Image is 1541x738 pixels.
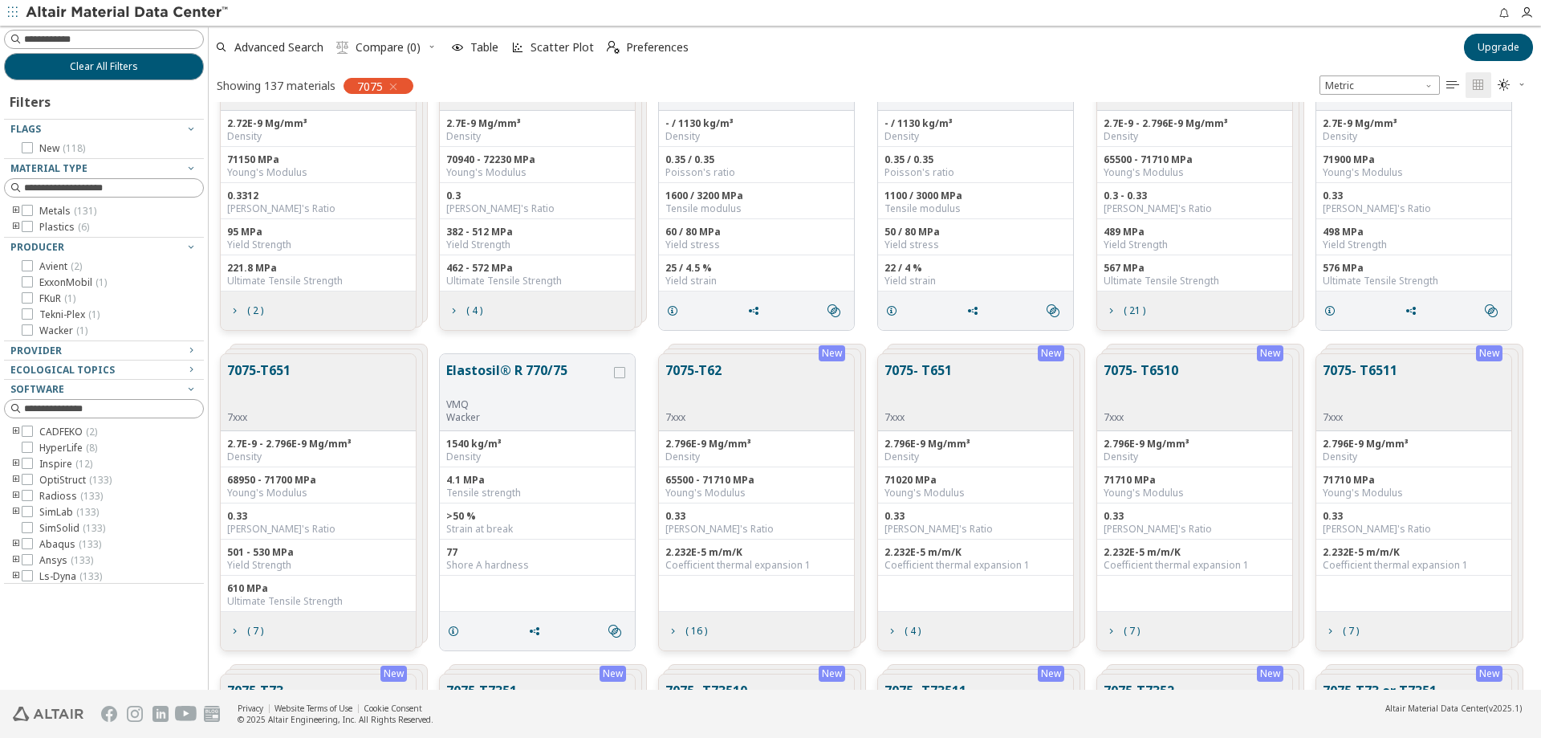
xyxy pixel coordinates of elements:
[39,538,101,551] span: Abaqus
[227,361,291,411] button: 7075-T651
[446,559,628,572] div: Shore A hardness
[446,510,628,523] div: >50 %
[1104,438,1286,451] div: 2.796E-9 Mg/mm³
[446,361,611,398] button: Elastosil® R 770/75
[1316,295,1350,327] button: Details
[665,117,848,130] div: - / 1130 kg/m³
[227,474,409,487] div: 68950 - 71700 MPa
[10,382,64,396] span: Software
[1323,451,1505,463] div: Density
[39,205,96,218] span: Metals
[1323,275,1505,287] div: Ultimate Tensile Strength
[884,361,952,411] button: 7075- T651
[1104,451,1286,463] div: Density
[227,130,409,143] div: Density
[217,78,335,93] div: Showing 137 materials
[1323,438,1505,451] div: 2.796E-9 Mg/mm³
[227,523,409,536] div: [PERSON_NAME]'s Ratio
[1472,79,1485,92] i: 
[1104,411,1178,424] div: 7xxx
[1323,487,1505,499] div: Young's Modulus
[71,553,93,567] span: ( 133 )
[1323,166,1505,179] div: Young's Modulus
[10,205,22,218] i: toogle group
[665,510,848,523] div: 0.33
[1104,275,1286,287] div: Ultimate Tensile Strength
[1104,130,1286,143] div: Density
[1104,166,1286,179] div: Young's Modulus
[884,451,1067,463] div: Density
[1124,626,1140,636] span: ( 7 )
[10,506,22,519] i: toogle group
[336,41,349,54] i: 
[884,166,1067,179] div: Poisson's ratio
[39,474,112,487] span: OptiStruct
[10,490,22,503] i: toogle group
[446,239,628,251] div: Yield Strength
[446,438,628,451] div: 1540 kg/m³
[446,117,628,130] div: 2.7E-9 Mg/mm³
[1104,474,1286,487] div: 71710 MPa
[626,42,689,53] span: Preferences
[76,505,99,519] span: ( 133 )
[227,117,409,130] div: 2.72E-9 Mg/mm³
[86,425,97,438] span: ( 2 )
[364,703,422,714] a: Cookie Consent
[521,615,555,647] button: Share
[1478,41,1519,54] span: Upgrade
[238,714,433,725] div: © 2025 Altair Engineering, Inc. All Rights Reserved.
[10,240,64,254] span: Producer
[89,473,112,487] span: ( 133 )
[1104,202,1286,215] div: [PERSON_NAME]'s Ratio
[227,681,283,732] button: 7075-T73
[1104,117,1286,130] div: 2.7E-9 - 2.796E-9 Mg/mm³
[884,474,1067,487] div: 71020 MPa
[39,292,75,305] span: FKuR
[1323,262,1505,275] div: 576 MPa
[80,489,103,503] span: ( 133 )
[39,522,105,535] span: SimSolid
[1039,295,1073,327] button: Similar search
[878,295,912,327] button: Details
[446,275,628,287] div: Ultimate Tensile Strength
[10,426,22,438] i: toogle group
[665,474,848,487] div: 65500 - 71710 MPa
[64,292,75,305] span: ( 1 )
[227,438,409,451] div: 2.7E-9 - 2.796E-9 Mg/mm³
[1476,345,1502,361] div: New
[884,546,1067,559] div: 2.232E-5 m/m/K
[1104,226,1286,239] div: 489 MPa
[227,411,291,424] div: 7xxx
[446,487,628,499] div: Tensile strength
[1047,304,1059,317] i: 
[608,625,621,638] i: 
[1104,487,1286,499] div: Young's Modulus
[4,238,204,257] button: Producer
[1476,666,1502,682] div: New
[740,295,774,327] button: Share
[39,458,92,471] span: Inspire
[4,159,204,178] button: Material Type
[1323,510,1505,523] div: 0.33
[4,53,204,80] button: Clear All Filters
[39,142,85,155] span: New
[665,130,848,143] div: Density
[1485,304,1498,317] i: 
[227,510,409,523] div: 0.33
[665,275,848,287] div: Yield strain
[1097,615,1147,647] button: ( 7 )
[221,615,270,647] button: ( 7 )
[1323,202,1505,215] div: [PERSON_NAME]'s Ratio
[446,130,628,143] div: Density
[1319,75,1440,95] span: Metric
[665,451,848,463] div: Density
[1323,681,1437,732] button: 7075-T73 or T7351
[884,153,1067,166] div: 0.35 / 0.35
[1323,226,1505,239] div: 498 MPa
[10,344,62,357] span: Provider
[10,122,41,136] span: Flags
[234,42,323,53] span: Advanced Search
[440,295,490,327] button: ( 4 )
[39,260,82,273] span: Avient
[39,324,87,337] span: Wacker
